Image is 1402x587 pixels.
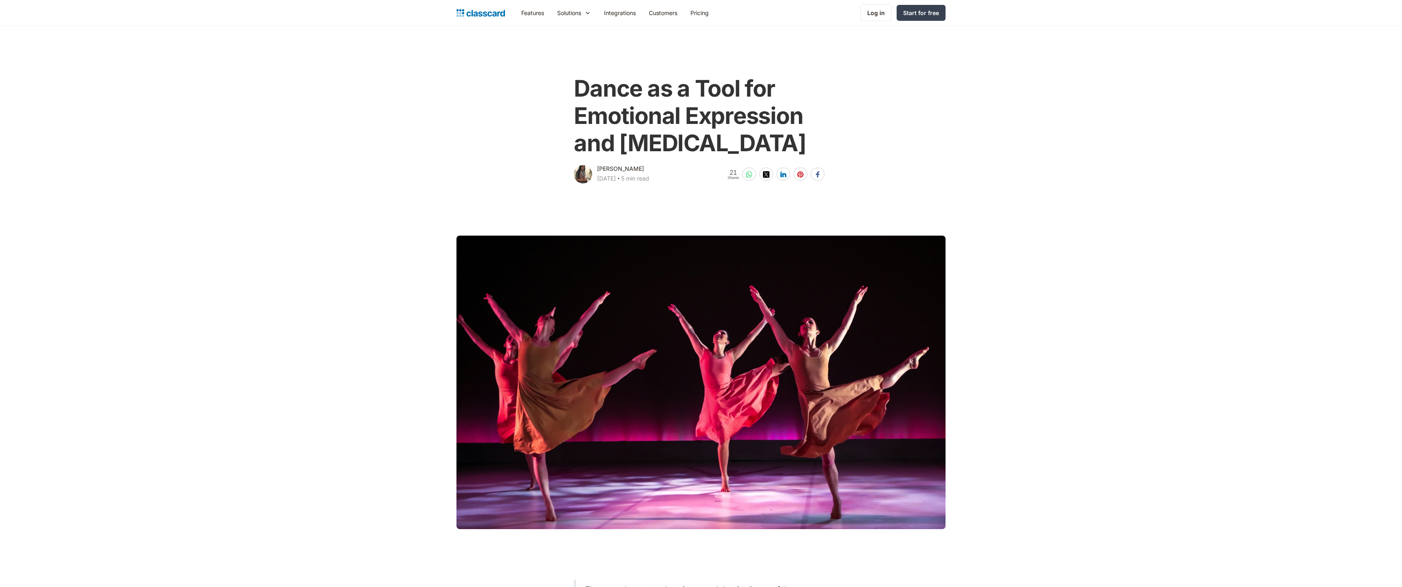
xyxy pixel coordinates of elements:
h1: Dance as a Tool for Emotional Expression and [MEDICAL_DATA] [574,75,828,157]
a: Log in [860,4,892,21]
a: Pricing [684,4,715,22]
a: Logo [456,7,505,19]
div: Start for free [903,9,939,17]
a: Customers [642,4,684,22]
div: 5 min read [621,174,649,183]
img: whatsapp-white sharing button [746,171,752,178]
a: Start for free [897,5,946,21]
div: Log in [867,9,885,17]
div: Solutions [557,9,581,17]
img: pinterest-white sharing button [797,171,804,178]
img: facebook-white sharing button [814,171,821,178]
a: Integrations [597,4,642,22]
span: 21 [727,169,739,176]
div: Solutions [551,4,597,22]
img: twitter-white sharing button [763,171,769,178]
img: linkedin-white sharing button [780,171,787,178]
span: Shares [727,176,739,180]
div: [DATE] [597,174,616,183]
div: ‧ [616,174,621,185]
a: Features [515,4,551,22]
div: [PERSON_NAME] [597,164,644,174]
